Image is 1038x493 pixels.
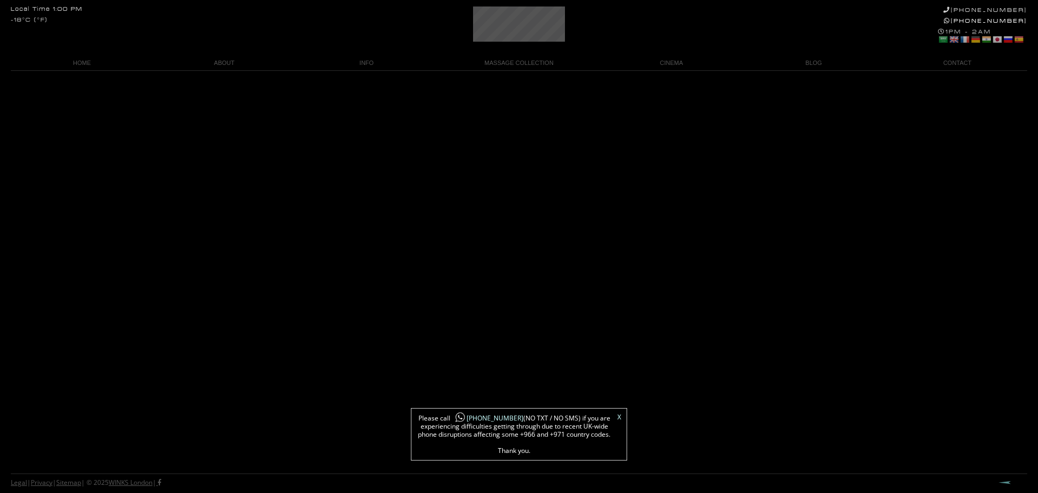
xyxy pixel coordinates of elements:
p: WINKS London Ltd. Company No. 6388272 VAT Registration No. 932 0534 52 [811,275,1027,298]
a: French [960,35,969,44]
a: Make A Reservation [889,196,949,205]
a: Spanish [1014,35,1023,44]
a: Arabic [938,35,948,44]
a: ABOUT [153,56,295,70]
a: Sitemap [56,478,81,487]
a: Prev [998,481,1011,484]
a: Russian [1003,35,1013,44]
a: CINEMA [600,56,742,70]
a: INFO [295,56,437,70]
p: your pleasure is a click away [811,197,1027,212]
a: Legal [11,478,27,487]
a: Become A WINKS Masseuse [877,222,962,231]
p: any further enquiries [811,249,1027,264]
a: [PHONE_NUMBER] [450,413,523,423]
a: Hindi [981,35,991,44]
a: X [617,414,621,420]
img: whatsapp-icon1.png [455,412,465,423]
a: [PHONE_NUMBER] [943,6,1027,14]
div: -18°C (°F) [11,17,48,23]
img: Contact Options [840,168,999,185]
a: Email WINKS [900,248,939,257]
p: an elegant career step [811,223,1027,238]
a: English [949,35,959,44]
p: Registered Administrative Address: [STREET_ADDRESS], [GEOGRAPHIC_DATA], SW1X 7XS, [GEOGRAPHIC_DATA]. [811,308,1027,331]
a: HOME [11,56,153,70]
div: Local Time 1:00 PM [11,6,83,12]
a: BLOG [743,56,885,70]
div: 1PM - 2AM [938,28,1027,45]
a: CONTACT [885,56,1027,70]
div: | | | © 2025 | [11,474,161,491]
a: Privacy [31,478,52,487]
a: Japanese [992,35,1002,44]
a: [PHONE_NUMBER] [944,17,1027,24]
a: German [970,35,980,44]
a: MASSAGE COLLECTION [438,56,601,70]
span: Please call (NO TXT / NO SMS) if you are experiencing difficulties getting through due to recent ... [417,414,611,455]
a: WINKS London [109,478,152,487]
